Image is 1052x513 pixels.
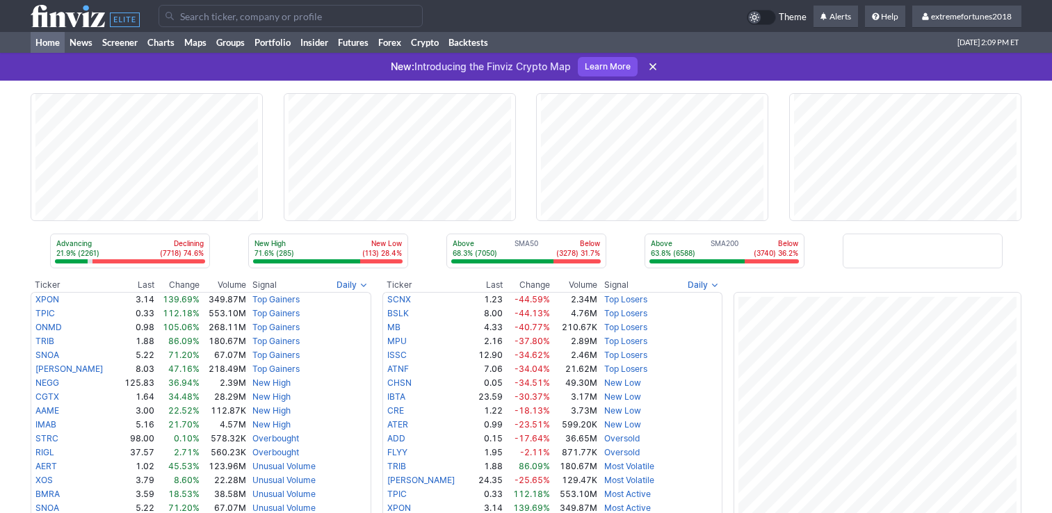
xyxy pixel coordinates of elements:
[556,248,600,258] p: (3278) 31.7%
[551,404,599,418] td: 3.73M
[118,418,155,432] td: 5.16
[333,278,371,292] button: Signals interval
[471,487,503,501] td: 0.33
[252,503,316,513] a: Unusual Volume
[35,461,57,471] a: AERT
[118,446,155,459] td: 37.57
[35,350,59,360] a: SNOA
[515,308,550,318] span: -44.13%
[387,364,409,374] a: ATNF
[651,248,695,258] p: 63.8% (6588)
[865,6,905,28] a: Help
[515,405,550,416] span: -18.13%
[118,473,155,487] td: 3.79
[471,473,503,487] td: 24.35
[387,405,404,416] a: CRE
[754,238,798,248] p: Below
[453,248,497,258] p: 68.3% (7050)
[513,503,550,513] span: 139.69%
[211,32,250,53] a: Groups
[163,322,200,332] span: 105.06%
[515,364,550,374] span: -34.04%
[200,473,247,487] td: 22.28M
[754,248,798,258] p: (3740) 36.2%
[159,5,423,27] input: Search
[515,350,550,360] span: -34.62%
[254,238,294,248] p: New High
[118,404,155,418] td: 3.00
[604,405,641,416] a: New Low
[337,278,357,292] span: Daily
[515,294,550,304] span: -44.59%
[35,475,53,485] a: XOS
[97,32,143,53] a: Screener
[118,348,155,362] td: 5.22
[387,336,407,346] a: MPU
[503,278,551,292] th: Change
[471,334,503,348] td: 2.16
[688,278,708,292] span: Daily
[35,336,54,346] a: TRIB
[471,362,503,376] td: 7.06
[515,322,550,332] span: -40.77%
[471,432,503,446] td: 0.15
[684,278,722,292] button: Signals interval
[387,391,405,402] a: IBTA
[252,279,277,291] span: Signal
[252,489,316,499] a: Unusual Volume
[35,405,59,416] a: AAME
[118,307,155,320] td: 0.33
[160,248,204,258] p: (7718) 74.6%
[252,294,300,304] a: Top Gainers
[118,278,155,292] th: Last
[252,461,316,471] a: Unusual Volume
[471,404,503,418] td: 1.22
[168,461,200,471] span: 45.53%
[387,433,405,443] a: ADD
[515,433,550,443] span: -17.64%
[118,390,155,404] td: 1.64
[168,391,200,402] span: 34.48%
[35,377,59,388] a: NEGG
[387,503,411,513] a: XPON
[168,350,200,360] span: 71.20%
[513,489,550,499] span: 112.18%
[35,322,62,332] a: ONMD
[551,418,599,432] td: 599.20K
[118,376,155,390] td: 125.83
[65,32,97,53] a: News
[471,376,503,390] td: 0.05
[174,447,200,457] span: 2.71%
[160,238,204,248] p: Declining
[200,459,247,473] td: 123.96M
[362,248,402,258] p: (113) 28.4%
[387,350,407,360] a: ISSC
[556,238,600,248] p: Below
[118,362,155,376] td: 8.03
[252,433,299,443] a: Overbought
[174,475,200,485] span: 8.60%
[118,320,155,334] td: 0.98
[651,238,695,248] p: Above
[471,459,503,473] td: 1.88
[200,390,247,404] td: 28.29M
[387,294,411,304] a: SCNX
[551,307,599,320] td: 4.76M
[515,336,550,346] span: -37.80%
[814,6,858,28] a: Alerts
[453,238,497,248] p: Above
[471,446,503,459] td: 1.95
[406,32,444,53] a: Crypto
[604,461,654,471] a: Most Volatile
[471,320,503,334] td: 4.33
[168,405,200,416] span: 22.52%
[35,489,60,499] a: BMRA
[174,433,200,443] span: 0.10%
[252,391,291,402] a: New High
[118,487,155,501] td: 3.59
[444,32,493,53] a: Backtests
[515,377,550,388] span: -34.51%
[387,322,400,332] a: MB
[387,461,406,471] a: TRIB
[250,32,296,53] a: Portfolio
